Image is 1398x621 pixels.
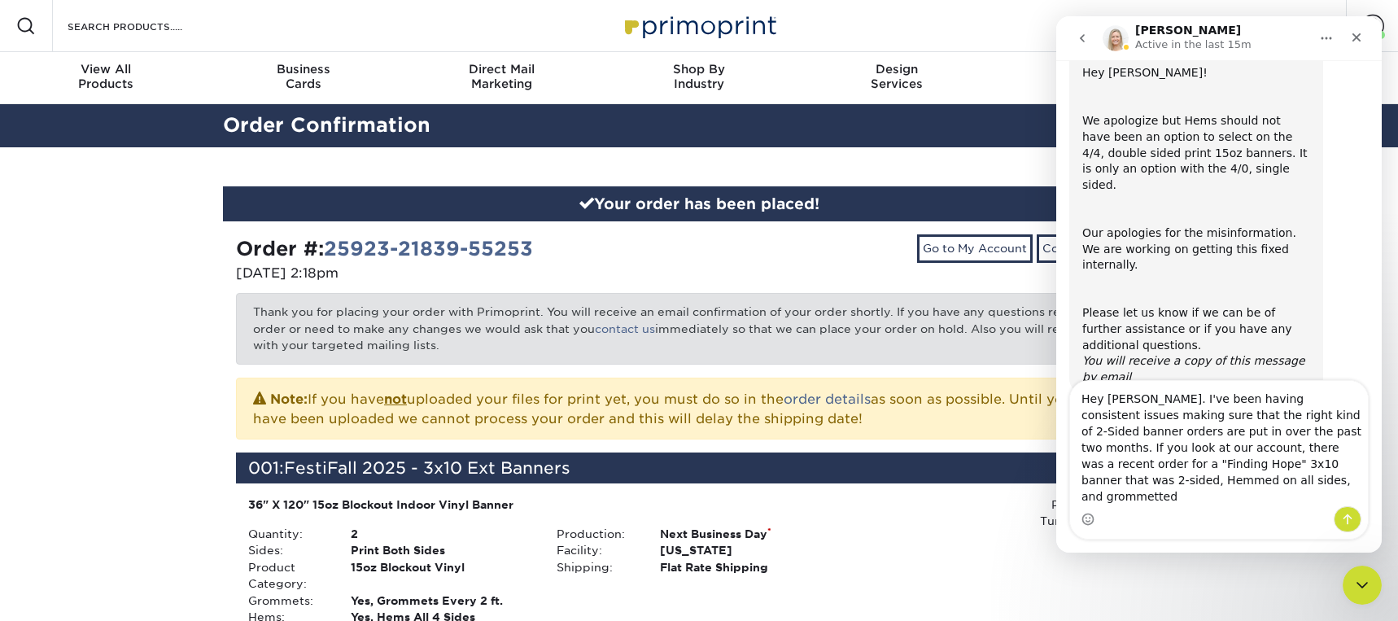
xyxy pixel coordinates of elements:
[618,8,780,43] img: Primoprint
[339,593,544,609] div: Yes, Grommets Every 2 ft.
[211,111,1187,141] h2: Order Confirmation
[236,559,339,593] div: Product Category:
[7,62,205,91] div: Products
[648,559,854,575] div: Flat Rate Shipping
[26,97,254,177] div: We apologize but Hems should not have been an option to select on the 4/4, double sided print 15o...
[917,234,1033,262] a: Go to My Account
[601,52,798,104] a: Shop ByIndustry
[236,526,339,542] div: Quantity:
[854,496,1150,546] div: Product: $218.50 Turnaround: $0.00 Shipping: $11.20
[236,264,687,283] p: [DATE] 2:18pm
[26,338,249,367] i: You will receive a copy of this message by email
[284,458,570,478] span: FestiFall 2025 - 3x10 Ext Banners
[253,388,1145,429] p: If you have uploaded your files for print yet, you must do so in the as soon as possible. Until y...
[223,186,1175,222] div: Your order has been placed!
[339,542,544,558] div: Print Both Sides
[797,52,995,104] a: DesignServices
[995,62,1193,91] div: & Templates
[236,237,533,260] strong: Order #:
[236,293,1162,364] p: Thank you for placing your order with Primoprint. You will receive an email confirmation of your ...
[7,62,205,77] span: View All
[205,62,403,91] div: Cards
[236,453,1007,483] div: 001:
[1007,453,1162,483] div: $218.50
[797,62,995,91] div: Services
[205,52,403,104] a: BusinessCards
[384,391,407,407] b: not
[277,490,305,516] button: Send a message…
[66,16,225,36] input: SEARCH PRODUCTS.....
[601,62,798,77] span: Shop By
[1056,16,1382,553] iframe: Intercom live chat
[797,62,995,77] span: Design
[236,593,339,609] div: Grommets:
[403,62,601,91] div: Marketing
[26,289,254,369] div: Please let us know if we can be of further assistance or if you have any additional questions.
[324,237,533,260] a: 25923-21839-55253
[595,322,655,335] a: contact us
[270,391,308,407] strong: Note:
[248,496,841,513] div: 36" X 120" 15oz Blockout Indoor Vinyl Banner
[1037,234,1162,262] a: Continue Shopping
[995,62,1193,77] span: Resources
[26,209,254,257] div: Our apologies for the misinformation. We are working on getting this fixed internally.
[1343,566,1382,605] iframe: Intercom live chat
[403,52,601,104] a: Direct MailMarketing
[544,542,647,558] div: Facility:
[995,52,1193,104] a: Resources& Templates
[544,559,647,575] div: Shipping:
[7,52,205,104] a: View AllProducts
[26,49,254,65] div: Hey [PERSON_NAME]!
[648,542,854,558] div: [US_STATE]
[205,62,403,77] span: Business
[236,542,339,558] div: Sides:
[339,526,544,542] div: 2
[784,391,871,407] a: order details
[544,526,647,542] div: Production:
[339,559,544,593] div: 15oz Blockout Vinyl
[648,526,854,542] div: Next Business Day
[25,496,38,509] button: Emoji picker
[601,62,798,91] div: Industry
[403,62,601,77] span: Direct Mail
[14,365,312,490] textarea: Message…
